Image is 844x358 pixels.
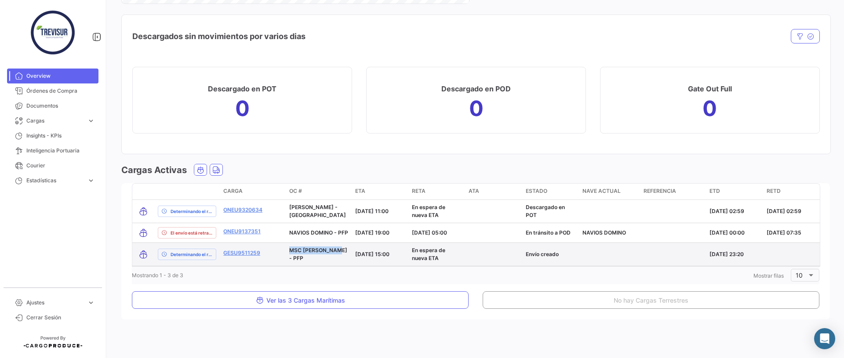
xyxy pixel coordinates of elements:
[709,208,744,214] span: [DATE] 02:59
[709,251,744,257] span: [DATE] 23:20
[526,187,547,195] span: Estado
[26,132,95,140] span: Insights - KPIs
[412,247,445,261] span: En espera de nueva ETA
[352,184,408,199] datatable-header-cell: ETA
[26,314,95,322] span: Cerrar Sesión
[289,229,348,237] p: NAVIOS DOMINO - PFP
[355,187,365,195] span: ETA
[582,229,637,237] p: NAVIOS DOMINO
[132,291,469,309] button: Ver las 3 Cargas Marítimas
[132,30,306,43] h4: Descargados sin movimientos por varios dias
[412,187,426,195] span: RETA
[223,249,260,257] a: GESU9511259
[208,83,276,95] h3: Descargado en POT
[154,184,220,199] datatable-header-cell: delayStatus
[702,101,717,116] h1: 0
[87,117,95,125] span: expand_more
[526,204,565,218] span: Descargado en POT
[7,83,98,98] a: Órdenes de Compra
[526,229,571,236] span: En tránsito a POD
[132,184,154,199] datatable-header-cell: transportMode
[408,184,465,199] datatable-header-cell: RETA
[223,187,243,195] span: Carga
[26,147,95,155] span: Inteligencia Portuaria
[441,83,511,95] h3: Descargado en POD
[210,164,222,175] button: Land
[289,246,348,262] p: MSC [PERSON_NAME] - PFP
[355,208,389,214] span: [DATE] 11:00
[235,101,250,116] h1: 0
[26,162,95,170] span: Courier
[355,251,389,257] span: [DATE] 15:00
[7,69,98,83] a: Overview
[256,297,345,304] span: Ver las 3 Cargas Marítimas
[796,271,803,279] span: 10
[412,204,445,218] span: En espera de nueva ETA
[465,184,522,199] datatable-header-cell: ATA
[706,184,763,199] datatable-header-cell: ETD
[7,158,98,173] a: Courier
[31,11,75,54] img: 6caa5ca1-1133-4498-815f-28de0616a803.jpeg
[579,184,640,199] datatable-header-cell: Nave actual
[767,187,781,195] span: RETD
[469,187,479,195] span: ATA
[763,184,820,199] datatable-header-cell: RETD
[767,229,801,236] span: [DATE] 07:35
[582,187,621,195] span: Nave actual
[483,291,819,309] button: No hay Cargas Terrestres
[171,229,212,236] span: El envío está retrasado.
[132,272,183,278] span: Mostrando 1 - 3 de 3
[767,208,801,214] span: [DATE] 02:59
[7,128,98,143] a: Insights - KPIs
[688,83,732,95] h3: Gate Out Full
[223,228,261,235] a: ONEU9137351
[289,203,348,219] p: [PERSON_NAME] - [GEOGRAPHIC_DATA]
[614,297,688,304] span: No hay Cargas Terrestres
[87,299,95,307] span: expand_more
[355,229,389,236] span: [DATE] 19:00
[26,117,84,125] span: Cargas
[709,229,745,236] span: [DATE] 00:00
[709,187,720,195] span: ETD
[87,177,95,184] span: expand_more
[7,98,98,113] a: Documentos
[289,187,302,195] span: OC #
[26,102,95,110] span: Documentos
[412,229,447,236] span: [DATE] 05:00
[26,87,95,95] span: Órdenes de Compra
[121,164,187,176] h3: Cargas Activas
[644,187,676,195] span: Referencia
[223,206,262,214] a: ONEU9320634
[286,184,352,199] datatable-header-cell: OC #
[7,143,98,158] a: Inteligencia Portuaria
[171,251,212,258] span: Determinando el riesgo ...
[526,251,559,257] span: Envío creado
[26,299,84,307] span: Ajustes
[26,72,95,80] span: Overview
[194,164,207,175] button: Ocean
[814,328,835,349] div: Abrir Intercom Messenger
[753,272,784,279] span: Mostrar filas
[522,184,579,199] datatable-header-cell: Estado
[640,184,706,199] datatable-header-cell: Referencia
[469,101,484,116] h1: 0
[171,208,212,215] span: Determinando el riesgo ...
[220,184,285,199] datatable-header-cell: Carga
[26,177,84,184] span: Estadísticas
